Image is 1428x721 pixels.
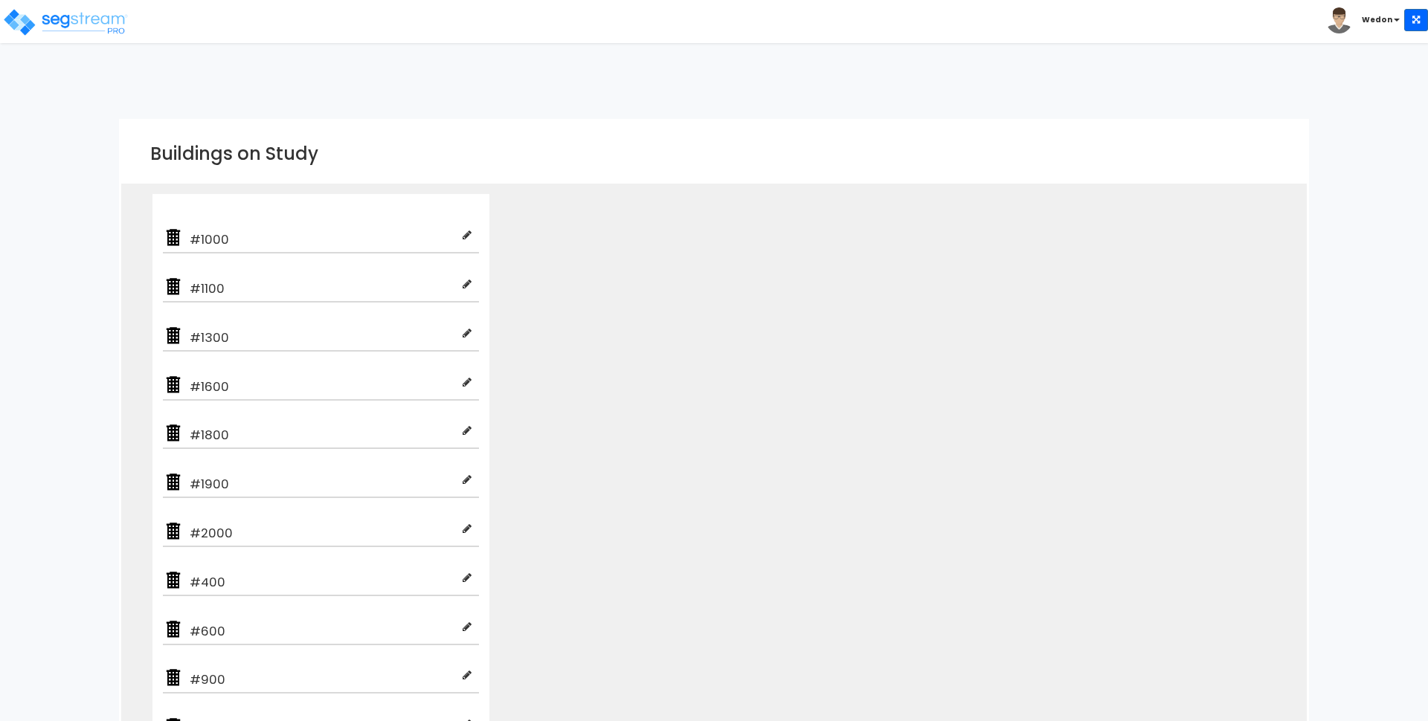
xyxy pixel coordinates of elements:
img: building.png [163,375,184,395]
span: #1300 [184,329,463,346]
b: Wedon [1362,14,1392,25]
span: #600 [184,622,463,640]
img: building.png [163,667,184,688]
span: #1100 [184,279,463,297]
img: building.png [163,326,184,346]
span: #1000 [184,230,463,248]
img: building.png [163,277,184,297]
img: logo_pro_r.png [2,7,129,37]
span: #1800 [184,426,463,444]
h3: Buildings on Study [150,144,1278,164]
img: building.png [163,619,184,640]
img: avatar.png [1326,7,1352,33]
img: building.png [163,521,184,542]
img: building.png [163,423,184,444]
span: #1900 [184,475,463,493]
span: #900 [184,670,463,688]
span: #2000 [184,524,463,542]
img: building.png [163,472,184,493]
img: building.png [163,570,184,591]
span: #1600 [184,378,463,395]
img: building.png [163,227,184,248]
span: #400 [184,573,463,591]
